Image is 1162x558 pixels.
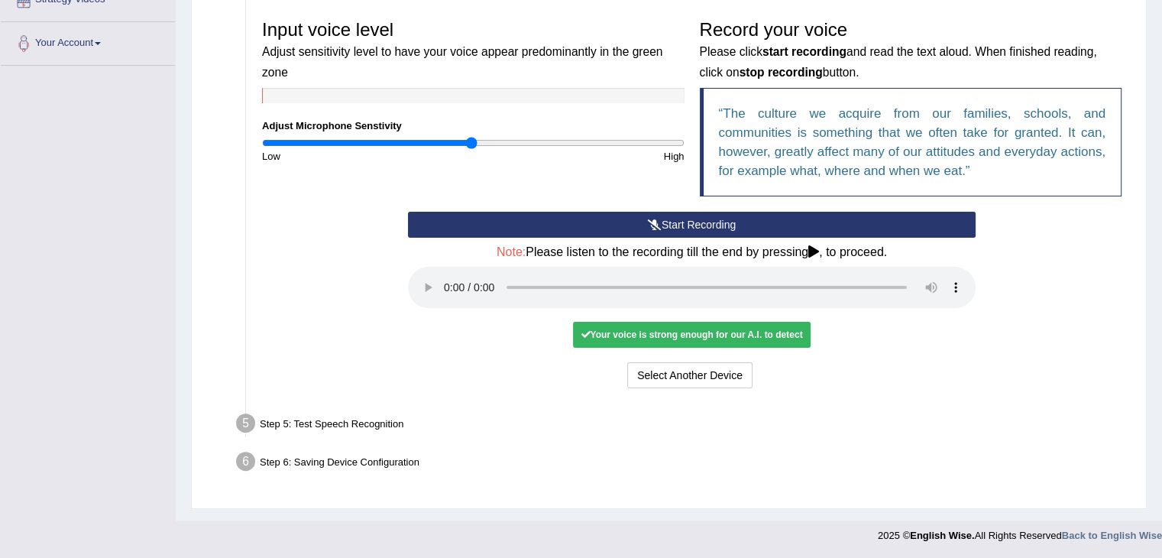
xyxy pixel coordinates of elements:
[627,362,753,388] button: Select Another Device
[1062,530,1162,541] a: Back to English Wise
[229,447,1139,481] div: Step 6: Saving Device Configuration
[573,322,810,348] div: Your voice is strong enough for our A.I. to detect
[700,45,1097,78] small: Please click and read the text aloud. When finished reading, click on button.
[473,149,691,164] div: High
[254,149,473,164] div: Low
[719,106,1106,178] q: The culture we acquire from our families, schools, and communities is something that we often tak...
[262,118,402,133] label: Adjust Microphone Senstivity
[762,45,846,58] b: start recording
[229,409,1139,443] div: Step 5: Test Speech Recognition
[700,20,1122,80] h3: Record your voice
[408,212,976,238] button: Start Recording
[497,245,526,258] span: Note:
[910,530,974,541] strong: English Wise.
[262,20,685,80] h3: Input voice level
[878,521,1162,543] div: 2025 © All Rights Reserved
[408,245,976,259] h4: Please listen to the recording till the end by pressing , to proceed.
[1,22,175,60] a: Your Account
[262,45,662,78] small: Adjust sensitivity level to have your voice appear predominantly in the green zone
[740,66,823,79] b: stop recording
